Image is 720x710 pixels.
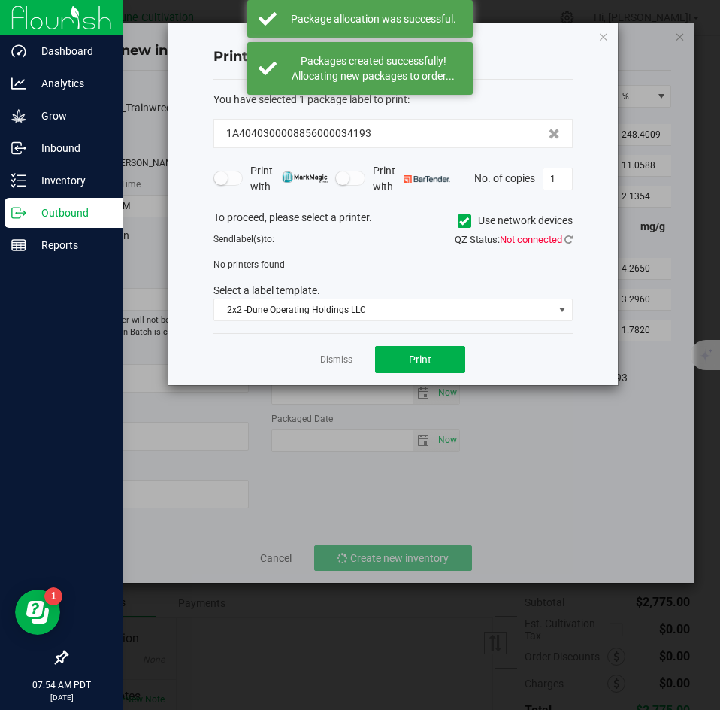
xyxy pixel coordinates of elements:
[500,234,562,245] span: Not connected
[26,204,116,222] p: Outbound
[26,107,116,125] p: Grow
[250,163,328,195] span: Print with
[11,173,26,188] inline-svg: Inventory
[44,587,62,605] iframe: Resource center unread badge
[285,11,461,26] div: Package allocation was successful.
[11,205,26,220] inline-svg: Outbound
[213,234,274,244] span: Send to:
[11,238,26,253] inline-svg: Reports
[282,171,328,183] img: mark_magic_cybra.png
[458,213,573,229] label: Use network devices
[202,210,584,232] div: To proceed, please select a printer.
[11,141,26,156] inline-svg: Inbound
[474,171,535,184] span: No. of copies
[26,171,116,190] p: Inventory
[15,590,60,635] iframe: Resource center
[213,47,573,67] h4: Print package label
[226,126,371,141] span: 1A4040300008856000034193
[375,346,465,373] button: Print
[202,283,584,299] div: Select a label template.
[11,44,26,59] inline-svg: Dashboard
[213,93,407,105] span: You have selected 1 package label to print
[213,92,573,108] div: :
[373,163,450,195] span: Print with
[11,76,26,91] inline-svg: Analytics
[26,139,116,157] p: Inbound
[285,53,461,83] div: Packages created successfully! Allocating new packages to order...
[7,678,116,692] p: 07:54 AM PDT
[26,42,116,60] p: Dashboard
[234,234,264,244] span: label(s)
[26,236,116,254] p: Reports
[455,234,573,245] span: QZ Status:
[213,259,285,270] span: No printers found
[320,353,352,366] a: Dismiss
[409,353,431,366] span: Print
[7,692,116,703] p: [DATE]
[11,108,26,123] inline-svg: Grow
[26,74,116,93] p: Analytics
[404,175,450,183] img: bartender.png
[214,299,553,320] span: 2x2 -Dune Operating Holdings LLC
